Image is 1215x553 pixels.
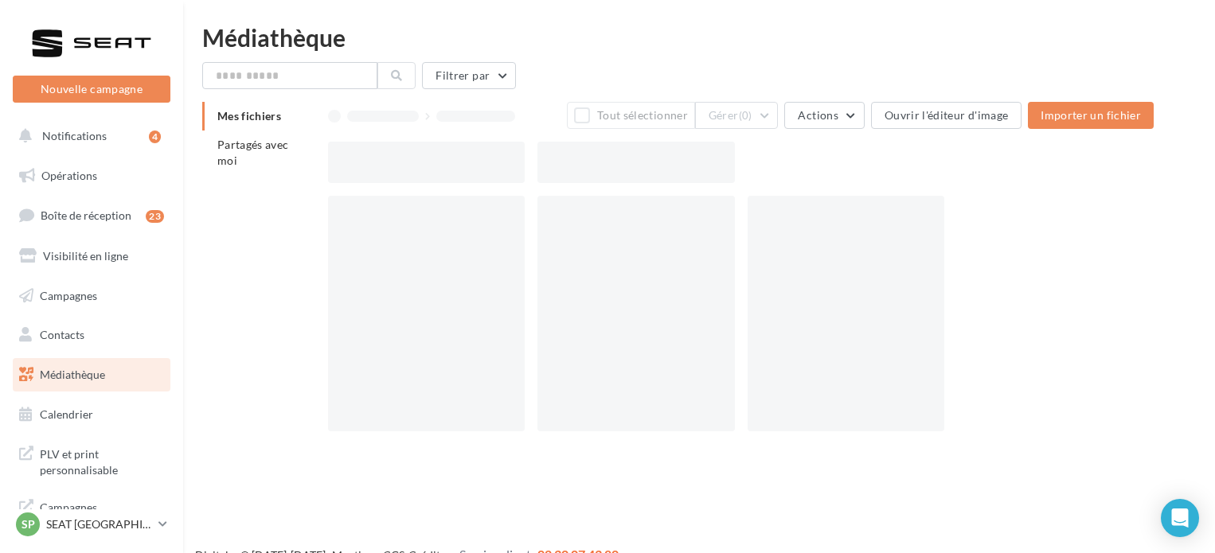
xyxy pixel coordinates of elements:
[40,288,97,302] span: Campagnes
[217,138,289,167] span: Partagés avec moi
[217,109,281,123] span: Mes fichiers
[13,509,170,539] a: SP SEAT [GEOGRAPHIC_DATA]
[41,208,131,222] span: Boîte de réception
[146,210,164,223] div: 23
[41,169,97,182] span: Opérations
[739,109,752,122] span: (0)
[695,102,779,129] button: Gérer(0)
[10,490,174,537] a: Campagnes DataOnDemand
[46,516,152,532] p: SEAT [GEOGRAPHIC_DATA]
[10,279,174,313] a: Campagnes
[1028,102,1154,129] button: Importer un fichier
[40,497,164,531] span: Campagnes DataOnDemand
[422,62,516,89] button: Filtrer par
[10,119,167,153] button: Notifications 4
[40,407,93,421] span: Calendrier
[10,318,174,352] a: Contacts
[10,437,174,484] a: PLV et print personnalisable
[10,240,174,273] a: Visibilité en ligne
[21,516,35,532] span: SP
[1161,499,1199,537] div: Open Intercom Messenger
[42,129,107,142] span: Notifications
[149,130,161,143] div: 4
[784,102,864,129] button: Actions
[40,368,105,381] span: Médiathèque
[1041,108,1141,122] span: Importer un fichier
[13,76,170,103] button: Nouvelle campagne
[871,102,1022,129] button: Ouvrir l'éditeur d'image
[10,358,174,391] a: Médiathèque
[40,328,84,341] span: Contacts
[567,102,694,129] button: Tout sélectionner
[10,398,174,431] a: Calendrier
[43,249,128,263] span: Visibilité en ligne
[798,108,838,122] span: Actions
[10,198,174,232] a: Boîte de réception23
[40,443,164,477] span: PLV et print personnalisable
[10,159,174,193] a: Opérations
[202,25,1196,49] div: Médiathèque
